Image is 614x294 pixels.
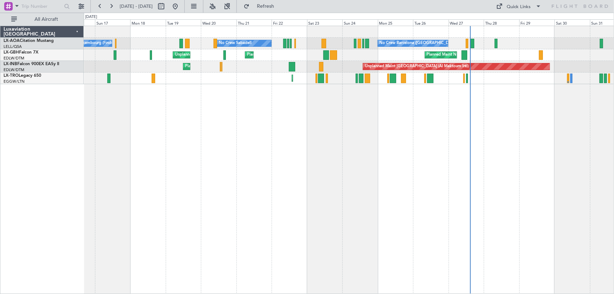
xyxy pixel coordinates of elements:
[272,19,307,26] div: Fri 22
[166,19,201,26] div: Tue 19
[21,1,62,12] input: Trip Number
[507,4,531,11] div: Quick Links
[61,38,115,49] div: No Crew Luxembourg (Findel)
[185,61,243,72] div: Planned Maint Geneva (Cointrin)
[427,50,505,60] div: Planned Maint Nice ([GEOGRAPHIC_DATA])
[4,62,17,66] span: LX-INB
[120,3,153,10] span: [DATE] - [DATE]
[4,50,19,55] span: LX-GBH
[95,19,131,26] div: Sun 17
[236,19,272,26] div: Thu 21
[519,19,555,26] div: Fri 29
[4,74,19,78] span: LX-TRO
[484,19,519,26] div: Thu 28
[4,74,41,78] a: LX-TROLegacy 650
[85,14,97,20] div: [DATE]
[4,39,54,43] a: LX-AOACitation Mustang
[4,56,24,61] a: EDLW/DTM
[130,19,166,26] div: Mon 18
[4,62,59,66] a: LX-INBFalcon 900EX EASy II
[493,1,545,12] button: Quick Links
[175,50,291,60] div: Unplanned Maint [GEOGRAPHIC_DATA] ([GEOGRAPHIC_DATA])
[247,50,325,60] div: Planned Maint Nice ([GEOGRAPHIC_DATA])
[307,19,343,26] div: Sat 23
[219,38,252,49] div: No Crew Sabadell
[4,39,20,43] span: LX-AOA
[251,4,280,9] span: Refresh
[4,79,25,84] a: EGGW/LTN
[413,19,449,26] div: Tue 26
[4,67,24,73] a: EDLW/DTM
[555,19,590,26] div: Sat 30
[4,50,38,55] a: LX-GBHFalcon 7X
[378,19,413,26] div: Mon 25
[449,19,484,26] div: Wed 27
[342,19,378,26] div: Sun 24
[4,44,22,49] a: LELL/QSA
[240,1,283,12] button: Refresh
[8,14,76,25] button: All Aircraft
[380,38,458,49] div: No Crew Barcelona ([GEOGRAPHIC_DATA])
[18,17,74,22] span: All Aircraft
[201,19,236,26] div: Wed 20
[365,61,469,72] div: Unplanned Maint [GEOGRAPHIC_DATA] (Al Maktoum Intl)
